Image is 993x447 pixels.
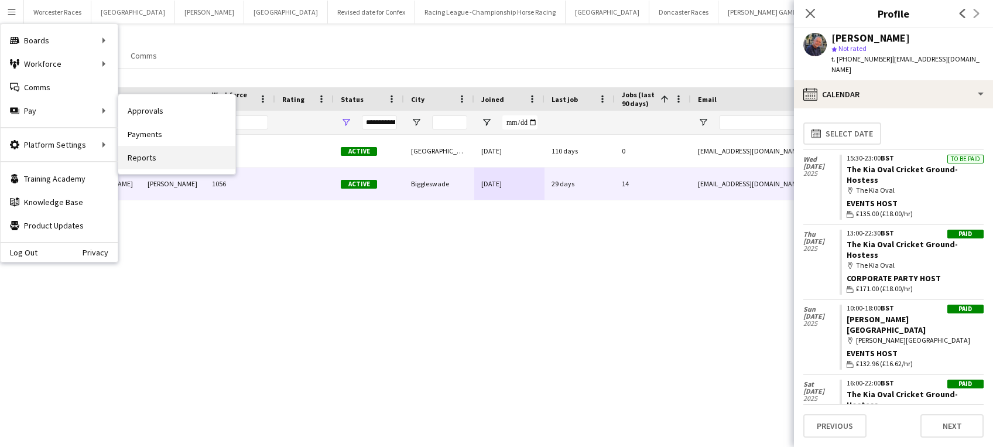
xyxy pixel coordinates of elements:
button: [PERSON_NAME] GAMING Ltd [718,1,825,23]
button: Open Filter Menu [698,117,708,128]
div: Paid [947,380,984,388]
span: City [411,95,424,104]
div: Corporate Party Host [847,273,984,284]
input: Workforce ID Filter Input [233,115,268,129]
div: Platform Settings [1,133,118,156]
div: Biggleswade [404,168,474,200]
span: Workforce ID [212,90,254,108]
a: [PERSON_NAME][GEOGRAPHIC_DATA] [847,314,926,335]
a: Approvals [118,99,235,122]
div: The Kia Oval [847,185,984,196]
button: Racing League -Championship Horse Racing [415,1,566,23]
span: Status [341,95,364,104]
span: [DATE] [803,163,840,170]
button: Revised date for Confex [328,1,415,23]
span: Sat [803,381,840,388]
div: Events Host [847,198,984,209]
div: To be paid [947,155,984,163]
div: [GEOGRAPHIC_DATA] [404,135,474,167]
div: 0 [615,135,691,167]
div: 16:00-22:00 [847,380,984,387]
button: Previous [803,414,867,438]
span: Email [698,95,717,104]
div: 1056 [205,168,275,200]
span: 2025 [803,395,840,402]
input: City Filter Input [432,115,467,129]
a: The Kia Oval Cricket Ground-Hostess [847,239,958,260]
input: Email Filter Input [719,115,918,129]
div: Paid [947,230,984,238]
span: Sun [803,306,840,313]
div: Calendar [794,80,993,108]
span: Wed [803,156,840,163]
span: £171.00 (£18.00/hr) [856,284,913,294]
div: 13:00-22:30 [847,230,984,237]
a: Reports [118,146,235,169]
span: Rating [282,95,304,104]
a: Training Academy [1,167,118,190]
span: BST [881,303,894,312]
div: [PERSON_NAME] [831,33,910,43]
div: Boards [1,29,118,52]
button: Worcester Races [24,1,91,23]
div: [DATE] [474,168,545,200]
span: [DATE] [803,313,840,320]
button: Open Filter Menu [481,117,492,128]
span: [DATE] [803,388,840,395]
button: [PERSON_NAME] [175,1,244,23]
a: Product Updates [1,214,118,237]
h3: Profile [794,6,993,21]
button: Doncaster Races [649,1,718,23]
button: Open Filter Menu [341,117,351,128]
a: Comms [1,76,118,99]
a: Comms [126,48,162,63]
a: Privacy [83,248,118,257]
span: Active [341,147,377,156]
span: Last job [552,95,578,104]
span: t. [PHONE_NUMBER] [831,54,892,63]
a: The Kia Oval Cricket Ground-Hostess [847,389,958,410]
div: 410 [205,135,275,167]
span: BST [881,228,894,237]
div: Paid [947,305,984,313]
span: Thu [803,231,840,238]
button: Next [920,414,984,438]
span: BST [881,378,894,387]
span: 2025 [803,170,840,177]
span: | [EMAIL_ADDRESS][DOMAIN_NAME] [831,54,980,74]
div: Pay [1,99,118,122]
span: Not rated [838,44,867,53]
span: £135.00 (£18.00/hr) [856,209,913,219]
div: [PERSON_NAME] [141,168,205,200]
div: [DATE] [474,135,545,167]
span: Jobs (last 90 days) [622,90,656,108]
button: [GEOGRAPHIC_DATA] [91,1,175,23]
div: 15:30-23:00 [847,155,984,162]
span: Comms [131,50,157,61]
a: Payments [118,122,235,146]
button: Select date [803,122,881,145]
button: [GEOGRAPHIC_DATA] [566,1,649,23]
button: Open Filter Menu [411,117,422,128]
span: 2025 [803,245,840,252]
div: Workforce [1,52,118,76]
div: [EMAIL_ADDRESS][DOMAIN_NAME] [691,135,925,167]
div: 10:00-18:00 [847,305,984,312]
input: Joined Filter Input [502,115,537,129]
a: Knowledge Base [1,190,118,214]
span: 2025 [803,320,840,327]
div: The Kia Oval [847,260,984,271]
div: [EMAIL_ADDRESS][DOMAIN_NAME] [691,168,925,200]
span: BST [881,153,894,162]
a: Log Out [1,248,37,257]
button: [GEOGRAPHIC_DATA] [244,1,328,23]
span: £132.96 (£16.62/hr) [856,359,913,369]
div: 110 days [545,135,615,167]
span: Joined [481,95,504,104]
a: The Kia Oval Cricket Ground-Hostess [847,164,958,185]
div: 14 [615,168,691,200]
div: [PERSON_NAME][GEOGRAPHIC_DATA] [847,335,984,346]
span: Active [341,180,377,189]
div: Events Host [847,348,984,359]
div: 29 days [545,168,615,200]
